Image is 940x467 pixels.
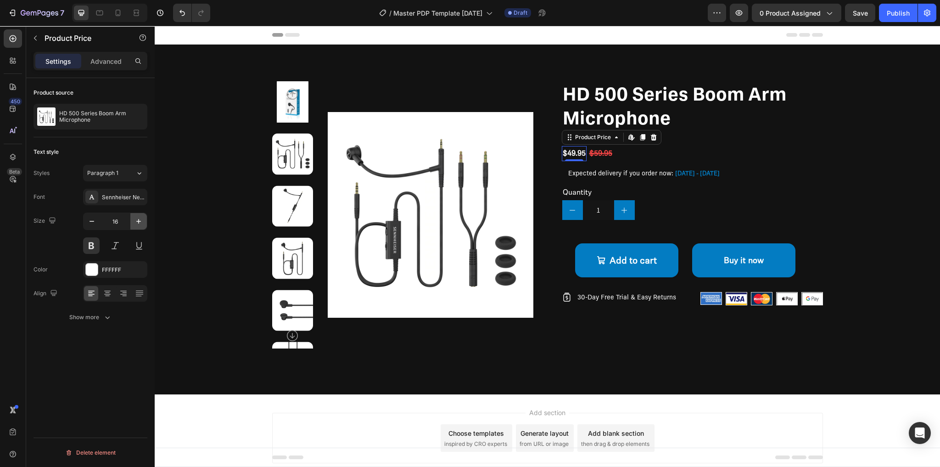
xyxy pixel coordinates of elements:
span: 0 product assigned [760,8,821,18]
span: Expected delivery if you order now: [414,144,519,151]
div: Buy it now [569,227,609,242]
span: Master PDP Template [DATE] [393,8,482,18]
span: Draft [514,9,527,17]
img: gempages_586047938891875163-7e01fdfe-9141-4aca-88a0-ebd9de60d62e.png [647,267,668,279]
div: Beta [7,168,22,175]
div: Choose templates [294,403,349,412]
div: Show more [69,313,112,322]
span: inspired by CRO experts [290,414,352,422]
div: Text style [34,148,59,156]
p: 7 [60,7,64,18]
div: Align [34,287,59,300]
div: Publish [887,8,910,18]
div: Sennheiser Neue VM Regular [102,193,145,202]
span: from URL or image [365,414,414,422]
img: gempages_586047938891875163-89f8f75b-46a0-4b1e-bc9b-d317c726fd4d.png [597,267,617,279]
div: 450 [9,98,22,105]
div: Product Price [419,107,458,116]
img: gempages_586047938891875163-6f69df0b-f928-4a36-ac57-36c4f67f6e0d.png [546,267,567,279]
img: gempages_586047938891875163-8c7ee3ff-29fd-4b78-8786-878a986505b7.png [622,267,643,279]
p: Product Price [45,33,123,44]
span: then drag & drop elements [426,414,495,422]
div: Size [34,215,58,227]
button: Show more [34,309,147,326]
div: Styles [34,169,50,177]
p: Settings [45,56,71,66]
div: Quantity [407,159,481,174]
div: Open Intercom Messenger [909,422,931,444]
div: $59.95 [434,120,459,135]
span: Paragraph 1 [87,169,118,177]
img: product feature img [37,107,56,126]
p: Advanced [90,56,122,66]
div: $49.95 [407,120,432,135]
button: Paragraph 1 [83,165,147,181]
p: HD 500 Series Boom Arm Microphone [59,110,144,123]
p: Add to cart [455,229,502,241]
iframe: Design area [155,26,940,467]
div: Color [34,265,48,274]
button: Add to cart [420,218,524,252]
button: Buy it now [537,218,641,252]
div: Delete element [65,447,116,458]
div: Generate layout [366,403,414,412]
button: Delete element [34,445,147,460]
p: 30-Day Free Trial & Easy Returns [423,267,521,276]
img: gempages_586047938891875163-0d1c11d7-938e-498e-a987-3ef2a4f5a091.png [571,267,592,279]
h2: Article No. 700456 [407,105,668,120]
button: increment [459,174,480,194]
button: Save [845,4,875,22]
div: Add blank section [433,403,489,412]
span: / [389,8,392,18]
button: 7 [4,4,68,22]
span: Add section [371,382,414,392]
span: Save [853,9,868,17]
input: quantity [428,174,459,194]
div: FFFFFF [102,266,145,274]
button: decrement [408,174,428,194]
button: 0 product assigned [752,4,841,22]
div: Product source [34,89,73,97]
div: Undo/Redo [173,4,210,22]
button: Publish [879,4,918,22]
h1: HD 500 Series Boom Arm Microphone [407,56,668,105]
div: Rich Text Editor. Editing area: main [455,229,502,241]
span: [DATE] - [DATE] [520,144,565,151]
div: Font [34,193,45,201]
